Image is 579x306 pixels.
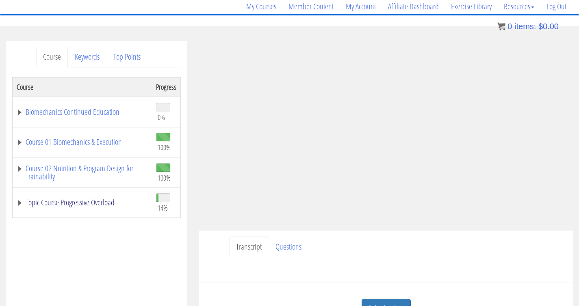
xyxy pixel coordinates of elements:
a: Transcript [230,237,268,257]
a: Course [37,47,67,67]
a: Keywords [68,47,106,67]
a: Course 01 Biomechanics & Execution [17,138,148,146]
span: 100% [158,143,171,152]
th: Course [13,77,152,97]
span: 100% [158,173,171,182]
a: Biomechanics Continued Education [17,108,148,116]
span: 0% [158,113,165,122]
a: Course 02 Nutrition & Program Design for Trainability [17,164,148,181]
a: Topic Course Progressive Overload [17,198,148,207]
bdi: 0.00 [538,22,559,31]
span: 0 [507,22,512,31]
a: Top Points [107,47,147,67]
span: $ [538,22,543,31]
th: Progress [152,77,181,97]
a: 0 items: $0.00 [497,22,559,31]
span: items: [514,22,536,31]
img: icon11.png [497,22,505,30]
a: Questions [269,237,308,257]
span: 14% [158,203,168,212]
